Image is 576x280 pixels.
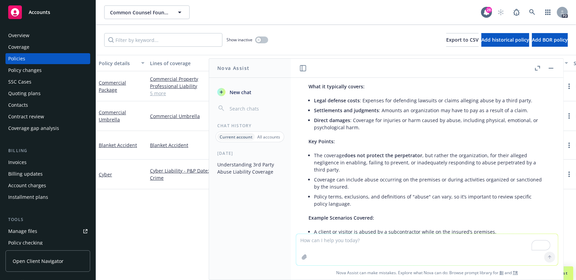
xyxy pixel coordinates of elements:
button: Billing method [520,55,571,71]
button: Add BOR policy [532,33,568,47]
a: SSC Cases [5,76,90,87]
div: Account charges [8,180,46,191]
div: Overview [8,30,29,41]
a: Contacts [5,100,90,110]
a: Cyber [99,171,112,178]
a: Cyber Liability - P&P Date: [DATE] [150,167,230,174]
a: more [565,112,573,120]
a: Search [525,5,539,19]
a: Policy changes [5,65,90,76]
p: Current account [220,134,252,140]
a: Policies [5,53,90,64]
a: Switch app [541,5,555,19]
button: Export to CSV [446,33,479,47]
div: Policies [8,53,25,64]
div: Chat History [209,123,291,129]
a: Blanket Accident [99,142,137,148]
a: Commercial Umbrella [150,113,230,120]
a: Policy checking [5,237,90,248]
div: Invoices [8,157,27,168]
li: A client or visitor is abused by a subcontractor while on the insured’s premises. [314,227,546,237]
p: All accounts [257,134,280,140]
a: Commercial Package [99,79,126,93]
a: Professional Liability [150,83,230,90]
li: The coverage , but rather the organization, for their alleged negligence in enabling, failing to ... [314,150,546,175]
textarea: To enrich screen reader interactions, please activate Accessibility in Grammarly extension settings [296,234,558,265]
button: Policy number [233,55,301,71]
a: BI [499,270,504,276]
a: Accounts [5,3,90,22]
a: Report a Bug [510,5,523,19]
span: Open Client Navigator [13,257,64,265]
div: Lines of coverage [150,60,222,67]
div: Policy changes [8,65,42,76]
button: Add historical policy [481,33,529,47]
a: Quoting plans [5,88,90,99]
button: Policy details [96,55,147,71]
div: Contract review [8,111,44,122]
span: Export to CSV [446,36,479,43]
span: Common Counsel Foundation [110,9,169,16]
div: Tools [5,216,90,223]
span: Direct damages [314,117,350,123]
div: Manage files [8,226,37,237]
h1: Nova Assist [217,64,249,72]
a: Crime [150,174,230,181]
li: Policy terms, exclusions, and definitions of "abuse" can vary, so it’s important to review specif... [314,192,546,209]
span: What it typically covers: [308,83,365,90]
span: Add historical policy [481,36,529,43]
button: Common Counsel Foundation [104,5,190,19]
div: Billing updates [8,168,43,179]
a: Manage files [5,226,90,237]
span: Settlements and judgments [314,107,379,114]
div: Policy checking [8,237,43,248]
span: Add BOR policy [532,36,568,43]
a: Commercial Property [150,75,230,83]
span: New chat [228,89,251,96]
a: more [565,82,573,90]
a: Start snowing [494,5,508,19]
div: Coverage gap analysis [8,123,59,134]
div: Policy details [99,60,137,67]
li: : Amounts an organization may have to pay as a result of a claim. [314,105,546,115]
button: Premium [479,55,520,71]
div: Installment plans [8,192,48,203]
button: Lines of coverage [147,55,233,71]
a: TR [513,270,518,276]
div: Billing [5,147,90,154]
li: : Expenses for defending lawsuits or claims alleging abuse by a third party. [314,95,546,105]
a: more [565,170,573,178]
div: Contacts [8,100,28,110]
a: Coverage gap analysis [5,123,90,134]
li: Coverage can include abuse occurring on the premises or during activities organized or sanctioned... [314,175,546,192]
button: Expiration date [421,55,479,71]
span: Example Scenarios Covered: [308,215,374,221]
div: Coverage [8,42,29,53]
div: SSC Cases [8,76,31,87]
input: Filter by keyword... [104,33,222,47]
a: more [565,141,573,149]
a: Invoices [5,157,90,168]
a: Coverage [5,42,90,53]
button: New chat [215,86,285,98]
input: Search chats [228,104,283,113]
a: Overview [5,30,90,41]
a: Commercial Umbrella [99,109,126,123]
button: Effective date [369,55,421,71]
a: Contract review [5,111,90,122]
a: Blanket Accident [150,142,230,149]
div: [DATE] [209,150,291,156]
span: does not protect the perpetrator [344,152,422,159]
a: 5 more [150,90,230,97]
button: Understanding 3rd Party Abuse Liability Coverage [215,159,285,177]
a: Billing updates [5,168,90,179]
li: : Coverage for injuries or harm caused by abuse, including physical, emotional, or psychological ... [314,115,546,132]
a: Account charges [5,180,90,191]
div: Quoting plans [8,88,41,99]
a: Installment plans [5,192,90,203]
span: Accounts [29,10,50,15]
span: Show inactive [227,37,252,43]
span: Legal defense costs [314,97,360,104]
div: 28 [486,7,492,13]
span: Key Points: [308,138,335,145]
